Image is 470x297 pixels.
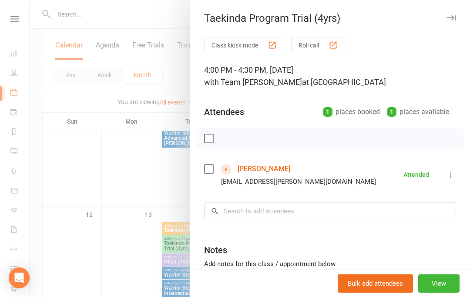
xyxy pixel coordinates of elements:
button: Bulk add attendees [338,274,413,293]
button: Roll call [291,37,345,53]
div: 1 [387,107,396,117]
div: Attended [403,172,429,178]
div: places available [387,106,449,118]
span: with Team [PERSON_NAME] [204,78,302,87]
div: Notes [204,244,227,256]
div: [EMAIL_ADDRESS][PERSON_NAME][DOMAIN_NAME] [221,176,376,187]
a: [PERSON_NAME] [238,162,290,176]
button: View [418,274,460,293]
div: Taekinda Program Trial (4yrs) [190,12,470,24]
div: Attendees [204,106,244,118]
span: at [GEOGRAPHIC_DATA] [302,78,386,87]
button: Class kiosk mode [204,37,284,53]
div: 4:00 PM - 4:30 PM, [DATE] [204,64,456,88]
div: 1 [323,107,332,117]
div: Open Intercom Messenger [9,267,30,288]
div: Add notes for this class / appointment below [204,259,456,269]
div: places booked [323,106,380,118]
input: Search to add attendees [204,202,456,220]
